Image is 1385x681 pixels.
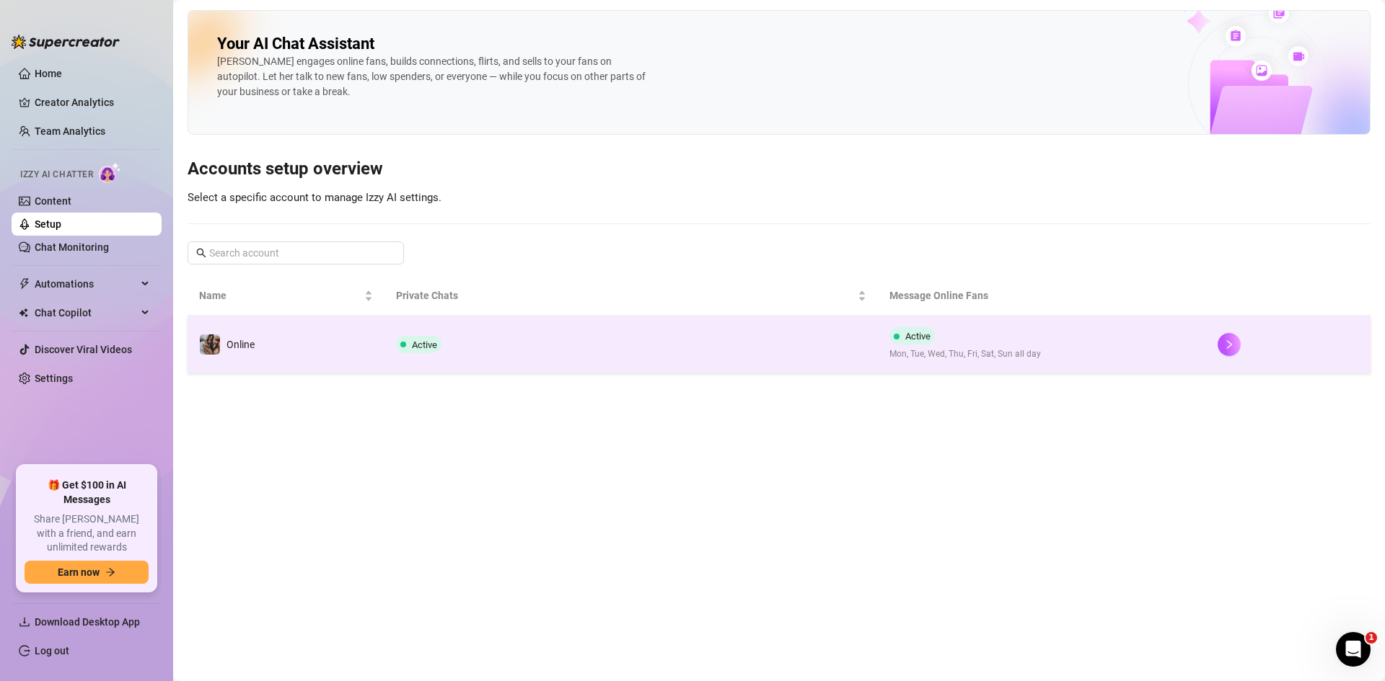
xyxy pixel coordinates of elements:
[188,276,384,316] th: Name
[35,616,140,628] span: Download Desktop App
[105,567,115,577] span: arrow-right
[889,347,1041,361] span: Mon, Tue, Wed, Thu, Fri, Sat, Sun all day
[1218,333,1241,356] button: right
[58,566,100,578] span: Earn now
[35,195,71,207] a: Content
[25,479,149,507] span: 🎁 Get $100 in AI Messages
[35,301,137,324] span: Chat Copilot
[1336,632,1371,667] iframe: Intercom live chat
[217,54,650,99] div: [PERSON_NAME] engages online fans, builds connections, flirts, and sells to your fans on autopilo...
[99,162,121,183] img: AI Chatter
[188,158,1371,181] h3: Accounts setup overview
[35,91,150,114] a: Creator Analytics
[35,272,137,295] span: Automations
[35,373,73,384] a: Settings
[35,241,109,253] a: Chat Monitoring
[209,245,384,261] input: Search account
[905,331,931,342] span: Active
[199,288,361,303] span: Name
[35,645,69,656] a: Log out
[35,344,132,355] a: Discover Viral Videos
[384,276,877,316] th: Private Chats
[200,334,220,355] img: Online
[412,339,437,350] span: Active
[35,218,61,230] a: Setup
[196,248,206,258] span: search
[19,308,28,318] img: Chat Copilot
[35,125,105,137] a: Team Analytics
[35,68,62,79] a: Home
[1224,339,1234,350] span: right
[12,35,120,49] img: logo-BBDzfeDw.svg
[25,561,149,584] button: Earn nowarrow-right
[878,276,1207,316] th: Message Online Fans
[396,288,854,303] span: Private Chats
[227,339,255,350] span: Online
[19,616,30,628] span: download
[19,278,30,290] span: thunderbolt
[217,34,374,54] h2: Your AI Chat Assistant
[25,512,149,555] span: Share [PERSON_NAME] with a friend, and earn unlimited rewards
[1366,632,1377,644] span: 1
[20,168,93,182] span: Izzy AI Chatter
[188,191,441,204] span: Select a specific account to manage Izzy AI settings.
